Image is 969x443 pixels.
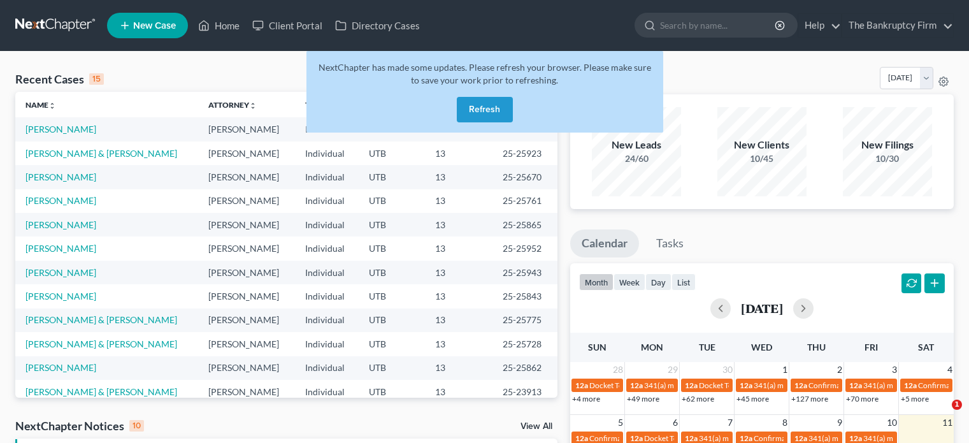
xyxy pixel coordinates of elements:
td: 13 [425,261,492,284]
span: Docket Text: for [PERSON_NAME] [644,433,758,443]
td: 13 [425,213,492,236]
td: UTB [359,189,425,213]
div: Recent Cases [15,71,104,87]
td: 13 [425,284,492,308]
span: Confirmation hearing for [PERSON_NAME] [808,381,953,390]
td: UTB [359,284,425,308]
span: 2 [836,362,843,377]
a: Typeunfold_more [305,100,332,110]
a: Nameunfold_more [25,100,56,110]
td: Individual [295,189,359,213]
span: 12a [794,381,807,390]
span: 7 [726,415,734,430]
a: The Bankruptcy Firm [842,14,953,37]
span: 30 [721,362,734,377]
span: 3 [891,362,898,377]
td: 25-25728 [492,332,557,356]
div: 15 [89,73,104,85]
td: [PERSON_NAME] [198,165,295,189]
a: +5 more [901,394,929,403]
button: month [579,273,614,291]
span: 12a [630,433,643,443]
td: [PERSON_NAME] [198,213,295,236]
td: UTB [359,213,425,236]
td: UTB [359,165,425,189]
a: [PERSON_NAME] [25,243,96,254]
span: 9 [836,415,843,430]
a: Help [798,14,841,37]
input: Search by name... [660,13,777,37]
a: Directory Cases [329,14,426,37]
a: [PERSON_NAME] & [PERSON_NAME] [25,148,177,159]
button: Refresh [457,97,513,122]
i: unfold_more [249,102,257,110]
td: 25-23913 [492,380,557,403]
a: +127 more [791,394,828,403]
td: [PERSON_NAME] [198,117,295,141]
td: 25-25943 [492,261,557,284]
a: +49 more [627,394,659,403]
a: View All [520,422,552,431]
a: Calendar [570,229,639,258]
span: 12a [575,433,588,443]
td: UTB [359,261,425,284]
span: 341(a) meeting for Spenser Love Sr. & [PERSON_NAME] Love [699,433,900,443]
span: 12a [794,433,807,443]
td: 25-25862 [492,356,557,380]
td: 13 [425,380,492,403]
td: Individual [295,117,359,141]
span: 12a [685,433,698,443]
td: UTB [359,356,425,380]
td: [PERSON_NAME] [198,380,295,403]
i: unfold_more [48,102,56,110]
iframe: Intercom live chat [926,400,956,430]
td: UTB [359,142,425,165]
td: 25-25761 [492,189,557,213]
span: New Case [133,21,176,31]
td: 13 [425,356,492,380]
a: +4 more [572,394,600,403]
div: New Clients [717,138,807,152]
span: Docket Text: for [PERSON_NAME] [589,381,703,390]
span: Sat [918,342,934,352]
td: UTB [359,332,425,356]
td: Individual [295,309,359,332]
td: 25-25865 [492,213,557,236]
td: UTB [359,309,425,332]
span: Fri [865,342,878,352]
td: [PERSON_NAME] [198,189,295,213]
td: 13 [425,142,492,165]
td: [PERSON_NAME] [198,284,295,308]
td: Individual [295,236,359,260]
span: 341(a) meeting for [PERSON_NAME] [644,381,767,390]
td: Individual [295,142,359,165]
span: 12a [575,381,588,390]
button: day [645,273,671,291]
span: 4 [946,362,954,377]
span: 1 [781,362,789,377]
a: +70 more [846,394,879,403]
td: Individual [295,261,359,284]
a: [PERSON_NAME] [25,171,96,182]
span: 12a [740,381,752,390]
span: Docket Text: for [PERSON_NAME] [699,381,813,390]
a: [PERSON_NAME] [25,195,96,206]
td: [PERSON_NAME] [198,356,295,380]
td: 13 [425,309,492,332]
td: 25-25923 [492,142,557,165]
div: New Filings [843,138,932,152]
span: 10 [886,415,898,430]
span: 12a [630,381,643,390]
span: 12a [849,433,862,443]
button: week [614,273,645,291]
a: +62 more [682,394,714,403]
td: 13 [425,165,492,189]
span: Sun [588,342,607,352]
span: Wed [751,342,772,352]
span: 6 [671,415,679,430]
button: list [671,273,696,291]
td: 25-25775 [492,309,557,332]
a: Attorneyunfold_more [208,100,257,110]
span: 1 [952,400,962,410]
span: 29 [666,362,679,377]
